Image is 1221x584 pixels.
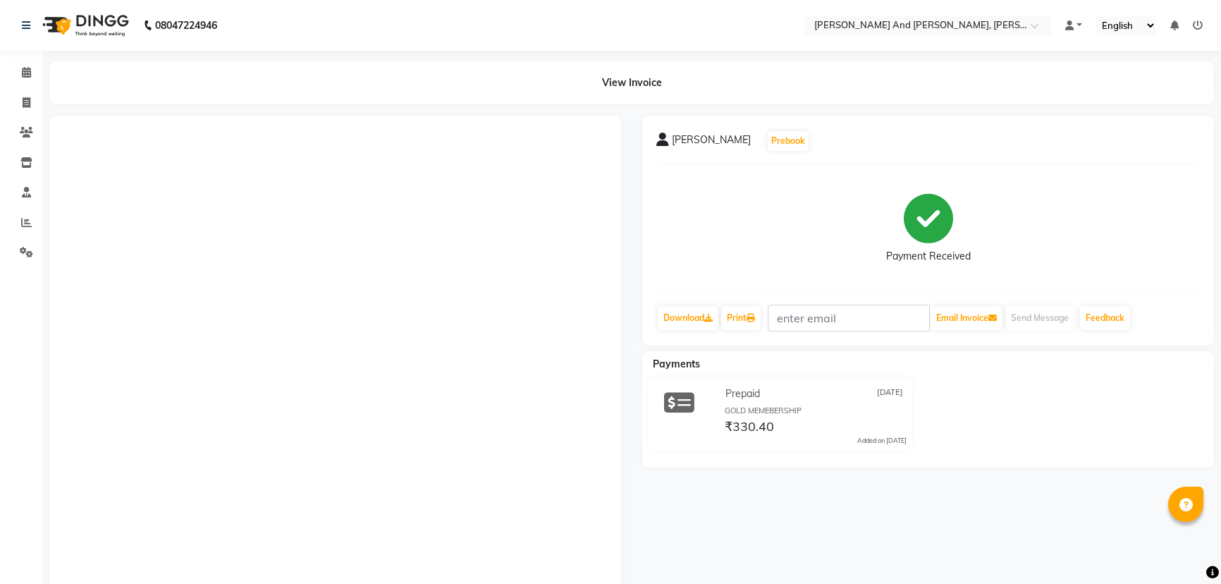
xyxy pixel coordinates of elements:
span: ₹330.40 [725,418,774,438]
button: Send Message [1005,306,1074,330]
span: [DATE] [877,387,903,401]
div: GOLD MEMEBERSHIP [725,405,906,417]
span: Prepaid [725,387,760,401]
a: Download [658,306,718,330]
b: 08047224946 [155,6,217,45]
input: enter email [768,305,930,331]
span: [PERSON_NAME] [672,133,751,152]
img: logo [36,6,133,45]
iframe: chat widget [1162,528,1207,570]
div: Added on [DATE] [857,436,907,446]
a: Print [721,306,761,330]
a: Feedback [1080,306,1130,330]
span: Payments [653,358,700,370]
button: Email Invoice [931,306,1002,330]
div: View Invoice [49,61,1214,104]
div: Payment Received [886,249,971,264]
button: Prebook [768,131,809,151]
